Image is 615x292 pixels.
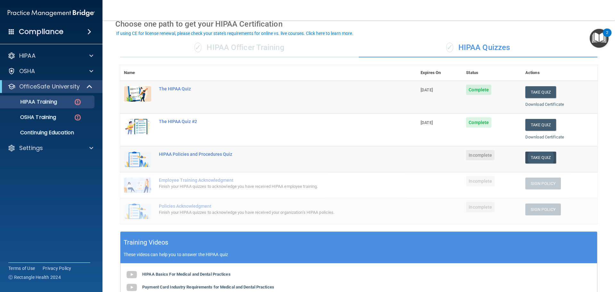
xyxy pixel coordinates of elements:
img: gray_youtube_icon.38fcd6cc.png [125,268,138,281]
a: Settings [8,144,93,152]
p: Continuing Education [4,129,92,136]
span: Complete [466,85,491,95]
img: danger-circle.6113f641.png [74,98,82,106]
a: OSHA [8,67,93,75]
div: HIPAA Policies and Procedures Quiz [159,152,385,157]
a: OfficeSafe University [8,83,93,90]
p: OSHA [19,67,35,75]
iframe: Drift Widget Chat Controller [583,248,607,272]
th: Expires On [417,65,462,81]
p: HIPAA Training [4,99,57,105]
button: If using CE for license renewal, please check your state's requirements for online vs. live cours... [115,30,354,37]
span: Incomplete [466,202,495,212]
a: Download Certificate [525,135,564,139]
p: OfficeSafe University [19,83,80,90]
div: Choose one path to get your HIPAA Certification [115,15,602,33]
th: Name [120,65,155,81]
img: PMB logo [8,7,95,20]
div: The HIPAA Quiz #2 [159,119,385,124]
a: Privacy Policy [43,265,71,271]
span: Complete [466,117,491,128]
span: [DATE] [421,88,433,92]
p: Settings [19,144,43,152]
button: Sign Policy [525,204,561,215]
b: Payment Card Industry Requirements for Medical and Dental Practices [142,285,274,289]
button: Sign Policy [525,178,561,189]
div: HIPAA Quizzes [359,38,597,57]
p: These videos can help you to answer the HIPAA quiz [124,252,594,257]
p: HIPAA [19,52,36,60]
span: ✓ [194,43,201,52]
div: Finish your HIPAA quizzes to acknowledge you have received HIPAA employee training. [159,183,385,190]
a: Terms of Use [8,265,35,271]
div: 2 [606,33,608,41]
th: Status [462,65,521,81]
p: OSHA Training [4,114,56,121]
span: ✓ [446,43,453,52]
button: Take Quiz [525,119,556,131]
button: Open Resource Center, 2 new notifications [590,29,609,48]
div: The HIPAA Quiz [159,86,385,91]
button: Take Quiz [525,86,556,98]
div: Policies Acknowledgment [159,204,385,209]
span: [DATE] [421,120,433,125]
h5: Training Videos [124,237,168,248]
a: Download Certificate [525,102,564,107]
span: Incomplete [466,150,495,160]
span: Ⓒ Rectangle Health 2024 [8,274,61,280]
h4: Compliance [19,27,63,36]
th: Actions [521,65,597,81]
a: HIPAA [8,52,93,60]
div: Finish your HIPAA quizzes to acknowledge you have received your organization’s HIPAA policies. [159,209,385,216]
b: HIPAA Basics For Medical and Dental Practices [142,272,231,277]
div: HIPAA Officer Training [120,38,359,57]
button: Take Quiz [525,152,556,163]
span: Incomplete [466,176,495,186]
div: Employee Training Acknowledgment [159,178,385,183]
div: If using CE for license renewal, please check your state's requirements for online vs. live cours... [116,31,353,36]
img: danger-circle.6113f641.png [74,113,82,121]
